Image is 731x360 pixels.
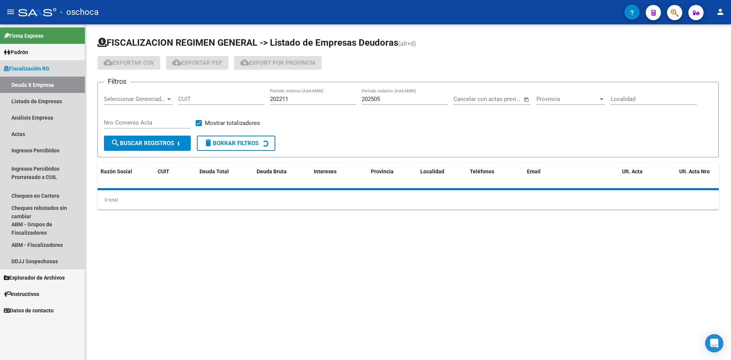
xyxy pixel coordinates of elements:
span: Datos de contacto [4,306,54,315]
span: Buscar Registros [111,140,174,147]
mat-icon: person [716,7,725,16]
mat-icon: cloud_download [240,58,249,67]
span: CUIT [158,168,169,174]
span: Email [527,168,541,174]
div: Open Intercom Messenger [705,334,723,352]
span: Razón Social [101,168,132,174]
datatable-header-cell: Razón Social [97,163,155,189]
datatable-header-cell: Ult. Acta [619,163,676,189]
span: Deuda Bruta [257,168,287,174]
datatable-header-cell: Intereses [311,163,368,189]
span: Exportar CSV [104,59,154,66]
span: Ult. Acta [622,168,643,174]
datatable-header-cell: Deuda Total [196,163,254,189]
button: Exportar PDF [166,56,228,70]
datatable-header-cell: Localidad [417,163,467,189]
button: Export por Provincia [234,56,322,70]
mat-icon: delete [204,138,213,147]
button: Borrar Filtros [197,136,275,151]
button: Exportar CSV [97,56,160,70]
mat-icon: cloud_download [172,58,181,67]
mat-icon: cloud_download [104,58,113,67]
span: Deuda Total [200,168,229,174]
span: Firma Express [4,32,43,40]
span: Teléfonos [470,168,494,174]
h3: Filtros [104,76,130,87]
datatable-header-cell: Provincia [368,163,417,189]
span: Ult. Acta Nro [679,168,710,174]
button: Open calendar [522,95,531,104]
span: Provincia [536,96,598,102]
span: Seleccionar Gerenciador [104,96,166,102]
datatable-header-cell: Deuda Bruta [254,163,311,189]
span: Exportar PDF [172,59,222,66]
span: Padrón [4,48,28,56]
span: Fiscalización RG [4,64,49,73]
span: FISCALIZACION REGIMEN GENERAL -> Listado de Empresas Deudoras [97,37,398,48]
datatable-header-cell: CUIT [155,163,196,189]
span: Instructivos [4,290,39,298]
span: Borrar Filtros [204,140,259,147]
span: - oschoca [60,4,99,21]
div: 0 total [97,190,719,210]
span: Mostrar totalizadores [205,118,260,128]
button: Buscar Registros [104,136,191,151]
mat-icon: menu [6,7,15,16]
datatable-header-cell: Email [524,163,619,189]
span: (alt+d) [398,40,416,47]
span: Provincia [371,168,394,174]
span: Explorador de Archivos [4,274,65,282]
span: Export por Provincia [240,59,316,66]
span: Localidad [420,168,444,174]
span: Intereses [314,168,337,174]
mat-icon: search [111,138,120,147]
datatable-header-cell: Teléfonos [467,163,524,189]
